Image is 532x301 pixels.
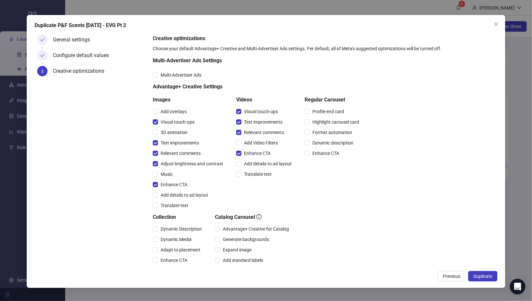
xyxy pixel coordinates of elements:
[158,160,226,167] span: Adjust brightness and contrast
[215,213,292,221] h5: Catalog Carousel
[310,139,356,146] span: Dynamic description
[438,271,466,281] button: Previous
[241,118,285,126] span: Text improvements
[53,50,114,61] div: Configure default values
[158,202,191,209] span: Translate text
[305,96,362,104] h5: Regular Carousel
[158,150,203,157] span: Relevant comments
[510,279,525,294] div: Open Intercom Messenger
[158,191,211,199] span: Add details to ad layout
[310,108,347,115] span: Profile end card
[241,108,280,115] span: Visual touch-ups
[468,271,497,281] button: Duplicate
[241,160,294,167] span: Add details to ad layout
[241,171,274,178] span: Translate text
[158,108,189,115] span: Add overlays
[220,257,266,264] span: Add standard labels
[310,129,355,136] span: Format automation
[236,96,294,104] h5: Videos
[494,22,499,27] span: close
[158,71,204,79] span: Multi-Advertiser Ads
[241,129,287,136] span: Relevant comments
[35,22,498,29] div: Duplicate P&F Scents [DATE] - EVG Pt 2
[153,83,362,91] h5: Advantage+ Creative Settings
[158,257,190,264] span: Enhance CTA
[153,57,362,65] h5: Multi-Advertiser Ads Settings
[158,129,190,136] span: 3D animation
[158,139,202,146] span: Text improvements
[158,181,190,188] span: Enhance CTA
[158,171,175,178] span: Music
[220,225,292,233] span: Advantage+ Creative for Catalog
[153,45,495,52] div: Choose your default Advantage+ Creative and Multi-Advertiser Ads settings. Per default, all of Me...
[153,96,226,104] h5: Images
[158,236,194,243] span: Dynamic Media
[158,246,203,253] span: Adapt to placement
[220,246,254,253] span: Expand image
[40,38,45,42] span: check
[310,150,342,157] span: Enhance CTA
[158,118,197,126] span: Visual touch-ups
[153,213,205,221] h5: Collection
[241,150,273,157] span: Enhance CTA
[53,35,95,45] div: General settings
[153,35,495,42] h5: Creative optimizations
[310,118,362,126] span: Highlight carousel card
[241,139,280,146] span: Add Video Filters
[256,214,262,219] span: info-circle
[40,53,45,58] span: check
[41,69,44,74] span: 3
[443,274,460,279] span: Previous
[491,19,501,29] button: Close
[473,274,492,279] span: Duplicate
[220,236,272,243] span: Generate backgrounds
[53,66,109,76] div: Creative optimizations
[158,225,205,233] span: Dynamic Description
